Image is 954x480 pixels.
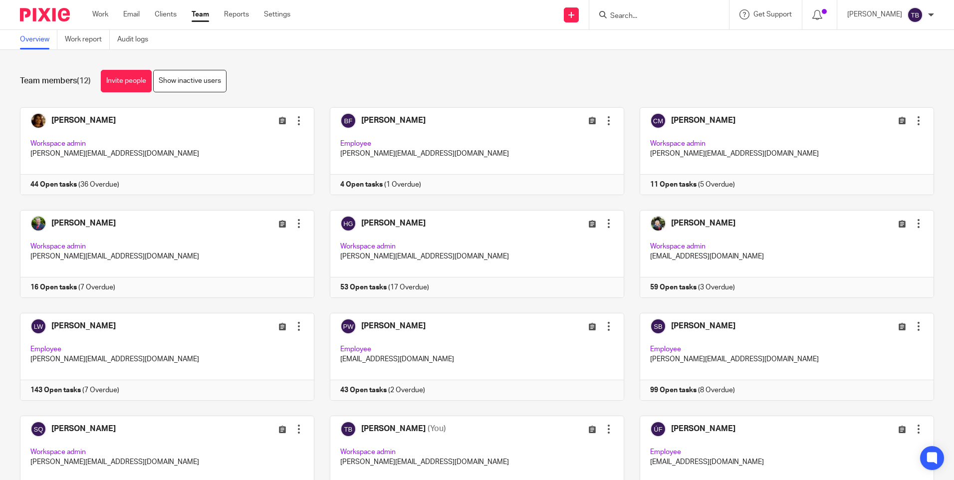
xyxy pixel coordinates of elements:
a: Audit logs [117,30,156,49]
p: [PERSON_NAME] [847,9,902,19]
img: Pixie [20,8,70,21]
a: Reports [224,9,249,19]
a: Email [123,9,140,19]
a: Overview [20,30,57,49]
a: Work [92,9,108,19]
span: (12) [77,77,91,85]
a: Show inactive users [153,70,227,92]
a: Invite people [101,70,152,92]
a: Clients [155,9,177,19]
span: Get Support [753,11,792,18]
a: Settings [264,9,290,19]
input: Search [609,12,699,21]
a: Team [192,9,209,19]
h1: Team members [20,76,91,86]
a: Work report [65,30,110,49]
img: svg%3E [907,7,923,23]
